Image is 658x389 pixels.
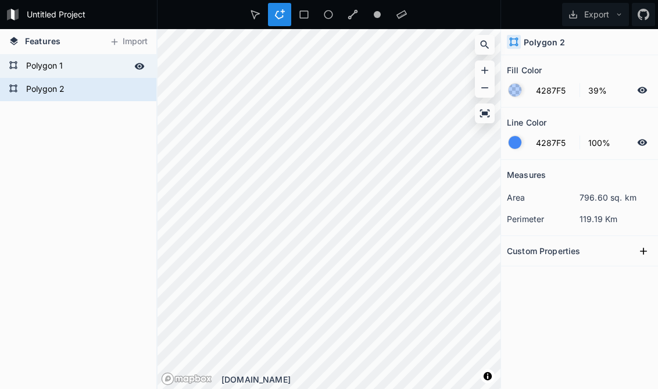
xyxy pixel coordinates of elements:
[580,213,652,225] dd: 119.19 Km
[562,3,629,26] button: Export
[161,372,212,386] a: Mapbox logo
[507,242,580,260] h2: Custom Properties
[221,373,500,386] div: [DOMAIN_NAME]
[580,191,652,204] dd: 796.60 sq. km
[507,191,580,204] dt: area
[507,166,546,184] h2: Measures
[507,113,546,131] h2: Line Color
[25,35,60,47] span: Features
[103,33,153,51] button: Import
[481,369,495,383] button: Toggle attribution
[507,61,542,79] h2: Fill Color
[524,36,565,48] h4: Polygon 2
[507,213,580,225] dt: perimeter
[484,370,491,383] span: Toggle attribution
